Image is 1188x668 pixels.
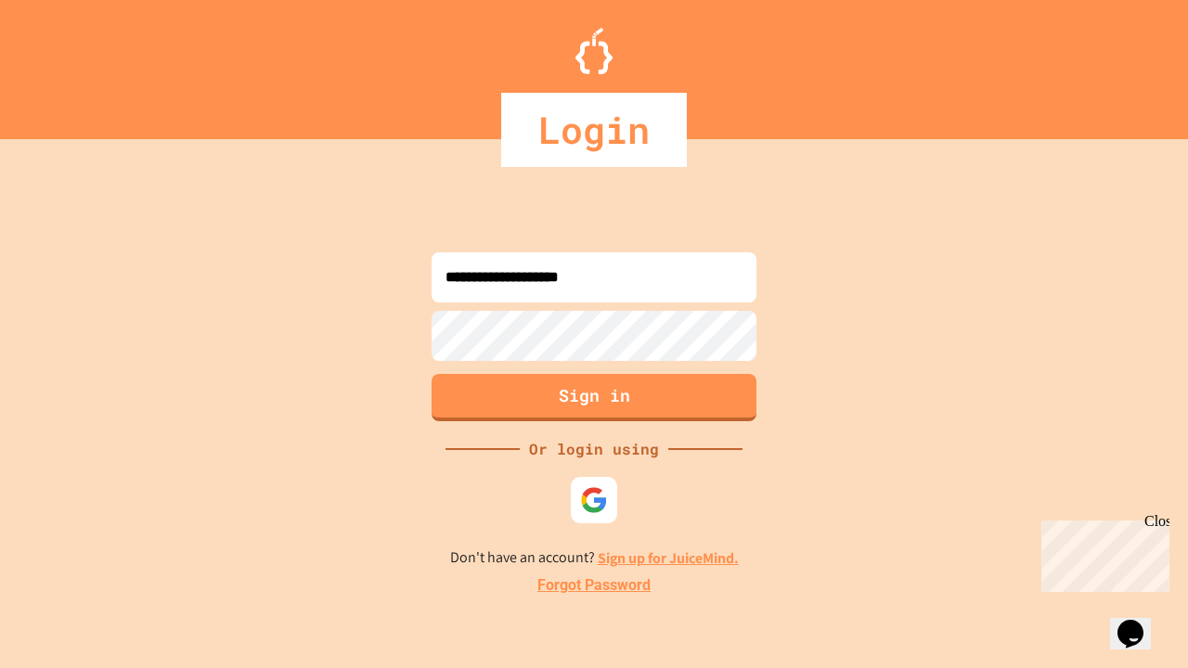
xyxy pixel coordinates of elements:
div: Or login using [520,438,668,460]
div: Login [501,93,687,167]
button: Sign in [432,374,756,421]
a: Sign up for JuiceMind. [598,548,739,568]
img: Logo.svg [575,28,613,74]
div: Chat with us now!Close [7,7,128,118]
p: Don't have an account? [450,546,739,570]
iframe: chat widget [1110,594,1169,649]
iframe: chat widget [1034,513,1169,592]
a: Forgot Password [537,574,651,597]
img: google-icon.svg [580,486,608,514]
